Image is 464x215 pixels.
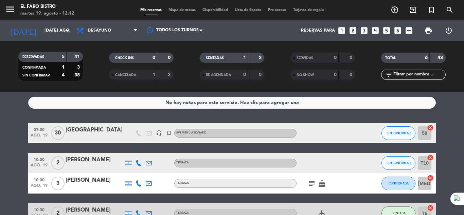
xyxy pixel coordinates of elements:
span: ago. 19 [31,163,48,171]
span: ago. 19 [31,133,48,141]
strong: 6 [425,55,428,60]
input: Filtrar por nombre... [393,71,445,78]
span: 10:00 [31,176,48,183]
span: Mis reservas [137,8,165,12]
i: headset_mic [156,130,162,136]
span: Terraza [176,182,189,184]
strong: 0 [350,55,354,60]
i: search [446,6,454,14]
i: menu [5,4,15,14]
span: Sin menú asignado [176,131,207,134]
button: SIN CONFIRMAR [381,156,415,170]
strong: 3 [77,65,81,70]
strong: 2 [168,72,172,77]
strong: 0 [259,72,263,77]
i: add_box [405,26,413,35]
span: 2 [51,156,65,170]
div: [GEOGRAPHIC_DATA] [66,126,123,135]
span: CHECK INS [115,56,134,60]
span: ago. 19 [31,183,48,191]
button: CONFIRMADA [381,177,415,190]
strong: 0 [243,72,246,77]
strong: 38 [74,73,81,77]
span: Mapa de mesas [165,8,199,12]
i: looks_6 [393,26,402,35]
i: turned_in_not [427,6,435,14]
i: filter_list [385,71,393,79]
strong: 43 [438,55,444,60]
i: cancel [427,124,434,131]
span: 10:30 [31,205,48,213]
strong: 1 [243,55,246,60]
span: Terraza [176,161,189,164]
span: NO SHOW [297,73,314,77]
span: SENTADA [392,211,406,215]
div: martes 19. agosto - 12:12 [20,10,74,17]
span: Pre-acceso [265,8,290,12]
span: 3 [51,177,65,190]
span: Desayuno [88,28,111,33]
i: turned_in_not [166,130,172,136]
span: SIN CONFIRMAR [387,161,411,165]
div: [PERSON_NAME] [66,156,123,164]
strong: 0 [168,55,172,60]
i: looks_3 [360,26,369,35]
strong: 2 [259,55,263,60]
i: looks_5 [382,26,391,35]
strong: 41 [74,54,81,59]
strong: 0 [153,55,155,60]
i: cake [318,179,326,187]
span: 07:00 [31,125,48,133]
div: [PERSON_NAME] [66,176,123,185]
strong: 1 [62,65,65,70]
span: CANCELADA [115,73,136,77]
i: cancel [427,175,434,181]
i: looks_two [349,26,357,35]
i: arrow_drop_down [63,26,71,35]
span: SIN CONFIRMAR [387,131,411,135]
div: [PERSON_NAME] [66,206,123,215]
strong: 0 [350,72,354,77]
button: SIN CONFIRMAR [381,126,415,140]
i: exit_to_app [409,6,417,14]
span: SENTADAS [206,56,224,60]
i: add_circle_outline [391,6,399,14]
strong: 0 [334,72,337,77]
span: CONFIRMADA [22,66,46,69]
i: cancel [427,154,434,161]
i: looks_one [337,26,346,35]
span: Reservas para [301,28,335,33]
span: RE AGENDADA [206,73,231,77]
span: Lista de Espera [231,8,265,12]
i: cancel [427,204,434,211]
i: [DATE] [5,23,41,38]
span: SIN CONFIRMAR [22,74,50,77]
span: CONFIRMADA [389,181,409,185]
span: RESERVADAS [22,55,44,59]
strong: 1 [153,72,155,77]
div: No hay notas para este servicio. Haz clic para agregar una [165,99,299,107]
button: menu [5,4,15,17]
strong: 5 [62,54,65,59]
i: power_settings_new [445,26,453,35]
strong: 0 [334,55,337,60]
span: Terraza [176,212,189,214]
span: print [424,26,432,35]
span: TOTAL [385,56,396,60]
div: LOG OUT [439,20,459,41]
i: subject [308,179,316,187]
span: 30 [51,126,65,140]
span: Disponibilidad [199,8,231,12]
span: SERVIDAS [297,56,313,60]
span: Tarjetas de regalo [290,8,327,12]
strong: 4 [62,73,65,77]
i: looks_4 [371,26,380,35]
span: 10:00 [31,155,48,163]
div: El Faro Bistro [20,3,74,10]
